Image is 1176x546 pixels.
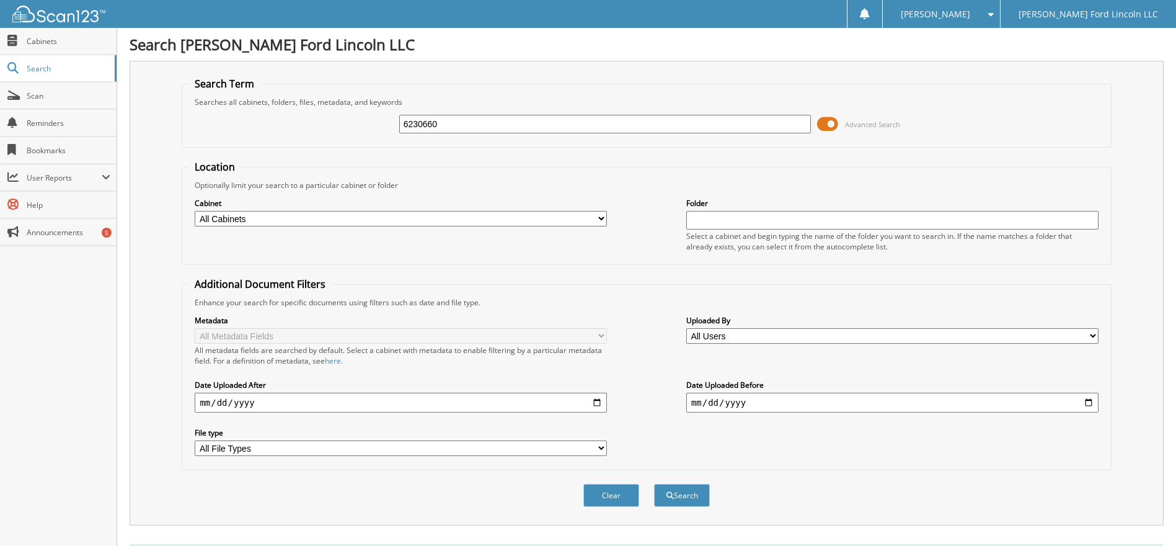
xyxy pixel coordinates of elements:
legend: Location [188,160,241,174]
label: Uploaded By [686,315,1099,326]
span: [PERSON_NAME] Ford Lincoln LLC [1019,11,1158,18]
label: Metadata [195,315,607,326]
button: Clear [583,484,639,507]
span: User Reports [27,172,102,183]
h1: Search [PERSON_NAME] Ford Lincoln LLC [130,34,1164,55]
input: end [686,393,1099,413]
div: 5 [102,228,112,238]
label: Date Uploaded Before [686,380,1099,390]
div: Select a cabinet and begin typing the name of the folder you want to search in. If the name match... [686,231,1099,252]
span: [PERSON_NAME] [901,11,970,18]
label: Cabinet [195,198,607,208]
span: Help [27,200,110,210]
span: Scan [27,91,110,101]
div: All metadata fields are searched by default. Select a cabinet with metadata to enable filtering b... [195,345,607,366]
span: Search [27,63,108,74]
legend: Additional Document Filters [188,277,332,291]
label: Date Uploaded After [195,380,607,390]
div: Searches all cabinets, folders, files, metadata, and keywords [188,97,1104,107]
a: here [325,356,341,366]
span: Bookmarks [27,145,110,156]
span: Advanced Search [845,120,900,129]
legend: Search Term [188,77,260,91]
img: scan123-logo-white.svg [12,6,105,22]
div: Optionally limit your search to a particular cabinet or folder [188,180,1104,190]
div: Enhance your search for specific documents using filters such as date and file type. [188,297,1104,308]
label: Folder [686,198,1099,208]
span: Announcements [27,227,110,238]
span: Cabinets [27,36,110,47]
label: File type [195,427,607,438]
span: Reminders [27,118,110,128]
input: start [195,393,607,413]
button: Search [654,484,710,507]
